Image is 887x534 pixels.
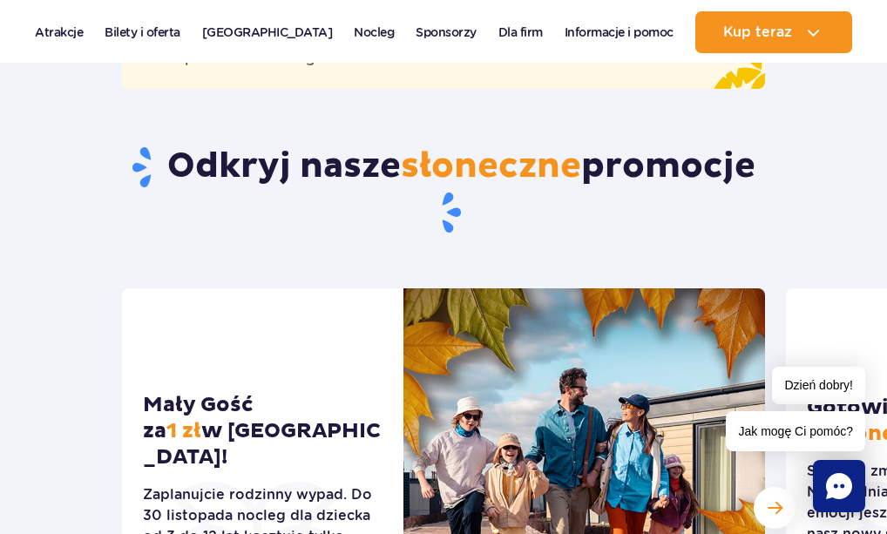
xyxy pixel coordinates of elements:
[565,11,674,53] a: Informacje i pomoc
[726,411,865,451] span: Jak mogę Ci pomóc?
[354,11,394,53] a: Nocleg
[416,11,477,53] a: Sponsorzy
[105,11,180,53] a: Bilety i oferta
[166,418,201,444] span: 1 zł
[35,11,83,53] a: Atrakcje
[143,392,383,470] h2: Mały Gość za w [GEOGRAPHIC_DATA]!
[813,460,865,512] div: Chat
[723,24,792,40] span: Kup teraz
[122,145,765,235] h2: Odkryj nasze promocje
[754,487,796,529] div: Następny slajd
[202,11,333,53] a: [GEOGRAPHIC_DATA]
[401,145,581,188] span: słoneczne
[695,11,852,53] button: Kup teraz
[772,367,865,404] span: Dzień dobry!
[498,11,543,53] a: Dla firm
